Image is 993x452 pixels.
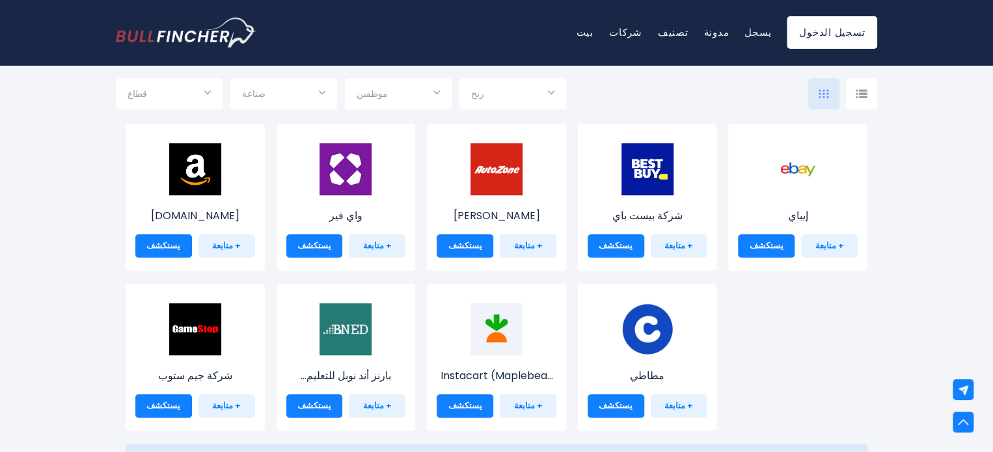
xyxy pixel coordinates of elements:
a: [PERSON_NAME] [437,167,556,224]
font: يستكشف [448,239,482,252]
a: يستكشف [437,234,493,258]
font: ربح [471,87,484,100]
p: أوتو زون [437,208,556,224]
a: بيت [577,25,593,39]
font: + متابعة [513,399,542,412]
a: يسجل [744,25,771,39]
a: + متابعة [198,394,255,418]
a: انتقل إلى الصفحة الرئيسية [116,18,256,47]
font: [DOMAIN_NAME] [151,208,239,223]
img: icon-comp-grid.svg [819,89,829,98]
a: يستكشف [286,394,343,418]
a: شركة جيم ستوب [135,327,255,384]
font: إيباي [788,208,808,223]
font: + متابعة [212,239,241,252]
a: يستكشف [437,394,493,418]
font: + متابعة [815,239,844,252]
font: بارنز أند نوبل للتعليم... [301,368,391,383]
a: تصنيف [658,25,688,39]
a: مدونة [703,25,729,39]
a: يستكشف [135,234,192,258]
a: يستكشف [286,234,343,258]
font: شركة جيم ستوب [158,368,232,383]
a: يستكشف [135,394,192,418]
a: مطاطي [588,327,707,384]
font: يستكشف [599,239,633,252]
input: اختيار [128,83,211,107]
p: أمازون.كوم [135,208,255,224]
font: + متابعة [363,239,392,252]
font: يستكشف [146,239,180,252]
a: + متابعة [801,234,858,258]
a: + متابعة [651,234,707,258]
a: + متابعة [500,234,556,258]
a: يستكشف [588,394,644,418]
img: AMZN.png [169,143,221,195]
p: شركة بيست باي [588,208,707,224]
a: واي فير [286,167,406,224]
img: W.png [320,143,372,195]
img: BNED.png [320,303,372,355]
img: icon-comp-list-view.svg [856,89,867,98]
a: + متابعة [198,234,255,258]
font: يستكشف [599,399,633,412]
font: قطاع [128,87,147,100]
input: اختيار [357,83,440,107]
img: BBY.png [621,143,673,195]
font: + متابعة [212,399,241,412]
a: + متابعة [500,394,556,418]
font: + متابعة [363,399,392,412]
font: Instacart (Maplebea... [440,368,552,383]
a: + متابعة [349,234,405,258]
input: اختيار [471,83,554,107]
font: + متابعة [664,239,693,252]
font: + متابعة [664,399,693,412]
img: GME.png [169,303,221,355]
font: يستكشف [146,399,180,412]
font: صناعة [242,87,265,100]
p: واي فير [286,208,406,224]
font: تسجيل الدخول [799,25,865,39]
a: إيباي [738,167,858,224]
a: شركة بيست باي [588,167,707,224]
a: + متابعة [349,394,405,418]
img: CART.png [470,303,523,355]
img: AZO.png [470,143,523,195]
a: يستكشف [588,234,644,258]
img: شعار بولفينشر [116,18,256,47]
a: Instacart (Maplebea... [437,327,556,384]
a: + متابعة [651,394,707,418]
img: EBAY.png [772,143,824,195]
font: شركة بيست باي [612,208,683,223]
p: شركة جيم ستوب [135,368,255,384]
p: مطاطي [588,368,707,384]
font: يستكشف [297,239,331,252]
a: تسجيل الدخول [787,16,877,49]
font: موظفين [357,87,388,100]
a: بارنز أند نوبل للتعليم... [286,327,406,384]
img: CHWY.jpeg [621,303,673,355]
font: واي فير [329,208,362,223]
font: يستكشف [750,239,783,252]
p: إيباي [738,208,858,224]
a: يستكشف [738,234,795,258]
font: يستكشف [448,399,482,412]
font: [PERSON_NAME] [453,208,539,223]
font: يستكشف [297,399,331,412]
p: بارنز أند نوبل للتعليم [286,368,406,384]
a: شركات [609,25,642,39]
font: + متابعة [513,239,542,252]
p: إنستاكارت (مابل بير) [437,368,556,384]
a: [DOMAIN_NAME] [135,167,255,224]
input: اختيار [242,83,325,107]
font: مطاطي [630,368,664,383]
